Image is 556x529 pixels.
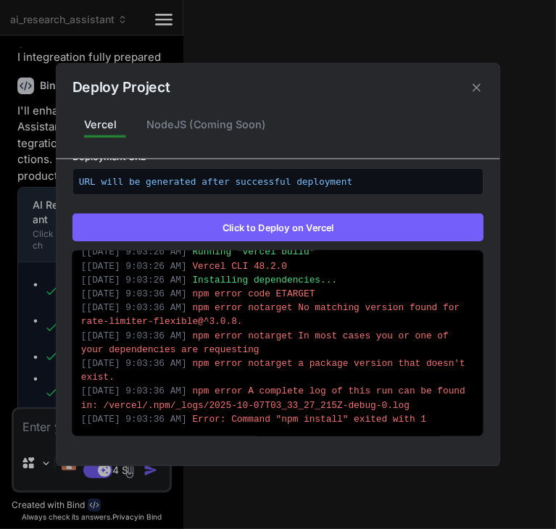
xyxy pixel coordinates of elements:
button: Click to Deploy on Vercel [72,214,484,241]
h2: Deploy Project [72,78,170,99]
div: npm error code ETARGET [82,288,475,301]
span: [ [DATE] 9:03:36 AM ] [82,289,188,299]
div: npm error notarget No matching version found for rate-limiter-flexible@^3.0.8. [82,301,475,329]
span: [ [DATE] 9:03:36 AM ] [82,415,188,425]
span: [ [DATE] 9:03:36 AM ] [82,331,188,341]
span: [ [DATE] 9:03:26 AM ] [82,262,188,272]
div: Running "vercel build" [82,246,475,259]
div: Error: Command "npm install" exited with 1 [82,413,475,427]
div: Installing dependencies... [82,274,475,288]
div: NodeJS (Coming Soon) [135,109,277,140]
span: [ [DATE] 9:03:36 AM ] [82,387,188,397]
span: [ [DATE] 9:03:36 AM ] [82,359,188,369]
p: URL will be generated after successful deployment [79,175,478,188]
span: [ [DATE] 9:03:36 AM ] [82,304,188,314]
div: npm error A complete log of this run can be found in: /vercel/.npm/_logs/2025-10-07T03_33_27_215Z... [82,385,475,412]
div: npm error notarget a package version that doesn't exist. [82,357,475,385]
div: Vercel CLI 48.2.0 [82,260,475,274]
span: [ [DATE] 9:03:26 AM ] [82,248,188,258]
span: [ [DATE] 9:03:26 AM ] [82,275,188,286]
label: Deployment URL [72,150,484,164]
div: Vercel [72,109,128,140]
div: npm error notarget In most cases you or one of your dependencies are requesting [82,330,475,357]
